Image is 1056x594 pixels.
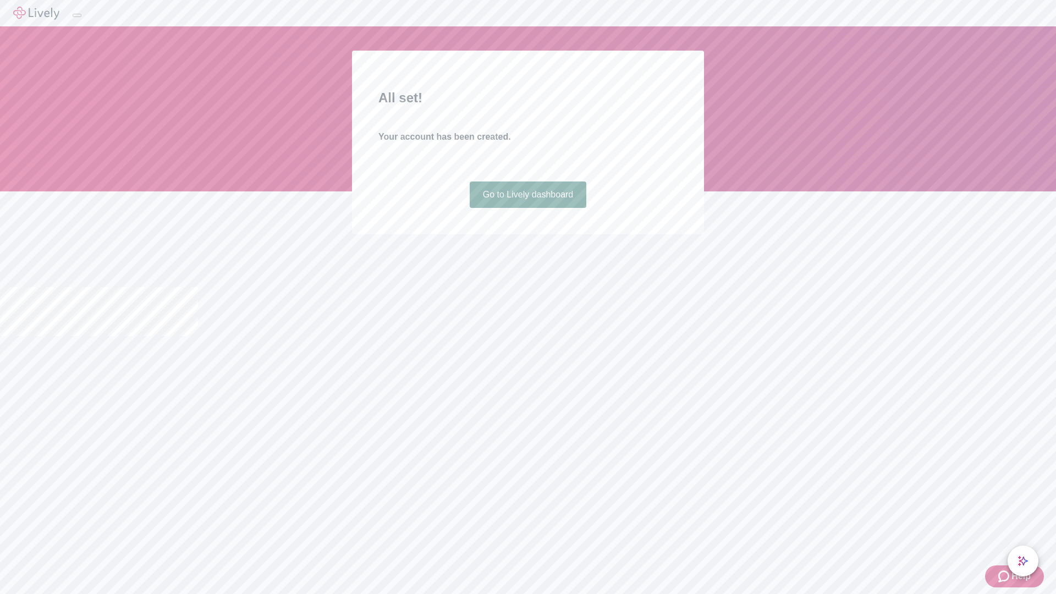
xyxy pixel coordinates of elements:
[1011,570,1031,583] span: Help
[378,130,678,144] h4: Your account has been created.
[998,570,1011,583] svg: Zendesk support icon
[13,7,59,20] img: Lively
[1008,546,1038,576] button: chat
[378,88,678,108] h2: All set!
[73,14,81,17] button: Log out
[1018,555,1028,566] svg: Lively AI Assistant
[985,565,1044,587] button: Zendesk support iconHelp
[470,182,587,208] a: Go to Lively dashboard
